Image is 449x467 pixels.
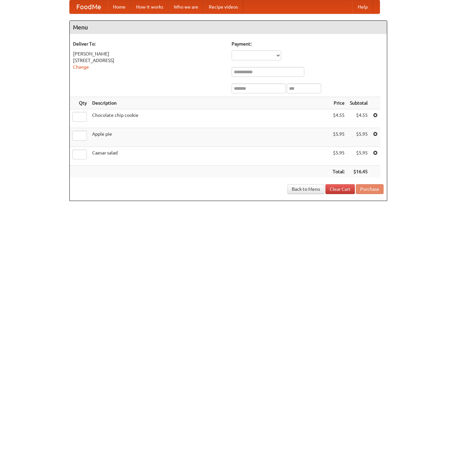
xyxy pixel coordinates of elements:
[168,0,204,14] a: Who we are
[347,147,370,166] td: $5.95
[73,41,225,47] h5: Deliver To:
[90,109,330,128] td: Chocolate chip cookie
[90,147,330,166] td: Caesar salad
[90,128,330,147] td: Apple pie
[330,109,347,128] td: $4.55
[204,0,243,14] a: Recipe videos
[90,97,330,109] th: Description
[330,128,347,147] td: $5.95
[73,64,89,70] a: Change
[70,0,108,14] a: FoodMe
[73,50,225,57] div: [PERSON_NAME]
[347,97,370,109] th: Subtotal
[131,0,168,14] a: How it works
[330,166,347,178] th: Total:
[330,97,347,109] th: Price
[108,0,131,14] a: Home
[353,0,373,14] a: Help
[356,184,384,194] button: Purchase
[347,166,370,178] th: $16.45
[73,57,225,64] div: [STREET_ADDRESS]
[232,41,384,47] h5: Payment:
[287,184,324,194] a: Back to Menu
[325,184,355,194] a: Clear Cart
[347,109,370,128] td: $4.55
[347,128,370,147] td: $5.95
[330,147,347,166] td: $5.95
[70,97,90,109] th: Qty
[70,21,387,34] h4: Menu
